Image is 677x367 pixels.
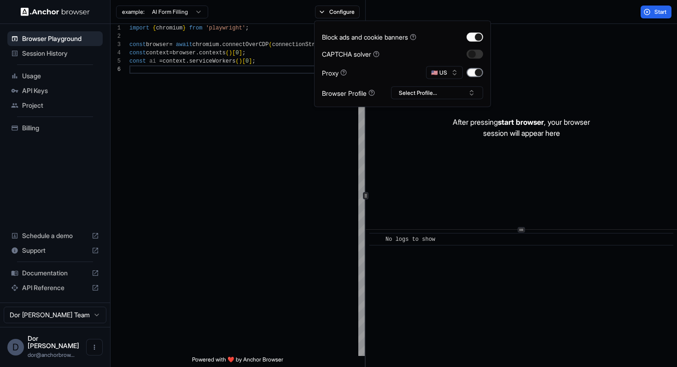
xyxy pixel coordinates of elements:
div: Browser Profile [322,88,375,98]
span: Powered with ❤️ by Anchor Browser [192,356,283,367]
span: Dor Dankner [28,334,79,350]
span: Session History [22,49,99,58]
span: start browser [498,117,544,127]
span: dor@anchorbrowser.io [28,351,75,358]
span: = [159,58,163,64]
span: await [176,41,193,48]
span: Support [22,246,88,255]
button: Open menu [86,339,103,355]
span: . [196,50,199,56]
div: D [7,339,24,355]
button: Select Profile... [391,87,483,99]
div: Proxy [322,68,347,77]
span: ( [269,41,272,48]
span: . [186,58,189,64]
span: [ [232,50,235,56]
span: API Keys [22,86,99,95]
div: API Reference [7,280,103,295]
span: No logs to show [385,236,435,243]
span: Schedule a demo [22,231,88,240]
span: const [129,41,146,48]
span: context [146,50,169,56]
div: 1 [111,24,121,32]
span: ai [149,58,156,64]
span: chromium [193,41,219,48]
div: 5 [111,57,121,65]
div: Schedule a demo [7,228,103,243]
p: After pressing , your browser session will appear here [453,117,590,139]
span: = [169,50,172,56]
button: Start [641,6,671,18]
div: Support [7,243,103,258]
span: 'playwright' [206,25,245,31]
div: CAPTCHA solver [322,49,379,59]
span: const [129,50,146,56]
span: contexts [199,50,226,56]
span: ( [235,58,239,64]
span: serviceWorkers [189,58,236,64]
span: ; [252,58,256,64]
span: Documentation [22,268,88,278]
span: ( [226,50,229,56]
span: Start [654,8,667,16]
span: Billing [22,123,99,133]
span: ] [239,50,242,56]
span: Usage [22,71,99,81]
span: import [129,25,149,31]
img: Anchor Logo [21,7,90,16]
span: from [189,25,203,31]
div: Session History [7,46,103,61]
span: browser [173,50,196,56]
span: [ [242,58,245,64]
span: = [169,41,172,48]
span: example: [122,8,145,16]
span: 0 [235,50,239,56]
div: Billing [7,121,103,135]
span: ) [239,58,242,64]
span: API Reference [22,283,88,292]
div: 2 [111,32,121,41]
span: 0 [245,58,249,64]
div: Documentation [7,266,103,280]
span: } [182,25,186,31]
div: 3 [111,41,121,49]
div: Project [7,98,103,113]
span: ) [229,50,232,56]
span: { [152,25,156,31]
span: . [219,41,222,48]
button: Configure [315,6,360,18]
div: Browser Playground [7,31,103,46]
div: 4 [111,49,121,57]
span: ; [242,50,245,56]
div: Block ads and cookie banners [322,32,416,42]
span: ] [249,58,252,64]
span: ; [245,25,249,31]
span: context [163,58,186,64]
span: browser [146,41,169,48]
div: Usage [7,69,103,83]
div: 6 [111,65,121,74]
span: Browser Playground [22,34,99,43]
div: API Keys [7,83,103,98]
span: ​ [374,235,379,244]
span: connectionString [272,41,325,48]
span: chromium [156,25,183,31]
button: 🇺🇸 US [426,66,463,79]
span: connectOverCDP [222,41,269,48]
span: const [129,58,146,64]
span: Project [22,101,99,110]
